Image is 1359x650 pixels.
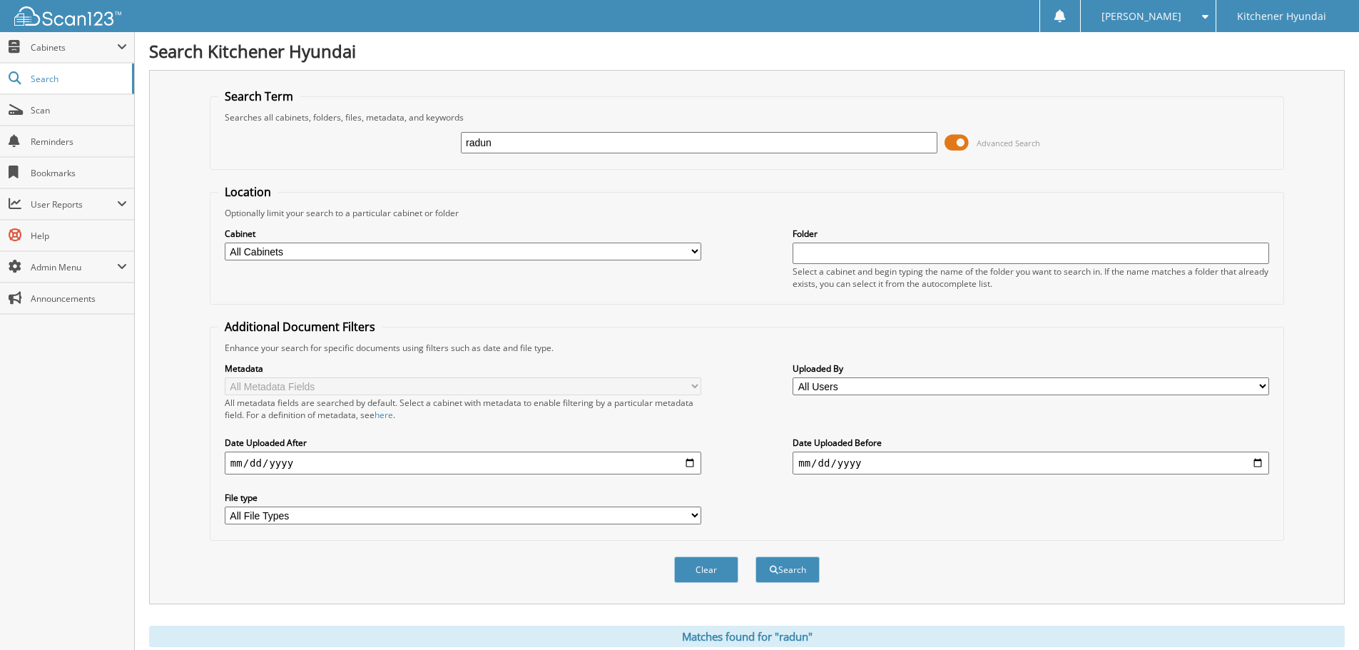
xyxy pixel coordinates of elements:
div: All metadata fields are searched by default. Select a cabinet with metadata to enable filtering b... [225,397,701,421]
label: Date Uploaded After [225,437,701,449]
legend: Additional Document Filters [218,319,382,335]
div: Searches all cabinets, folders, files, metadata, and keywords [218,111,1276,123]
span: Bookmarks [31,167,127,179]
span: Scan [31,104,127,116]
label: Cabinet [225,228,701,240]
legend: Location [218,184,278,200]
button: Search [755,557,820,583]
button: Clear [674,557,738,583]
span: Admin Menu [31,261,117,273]
span: Help [31,230,127,242]
span: Kitchener Hyundai [1237,12,1326,21]
span: [PERSON_NAME] [1101,12,1181,21]
div: Enhance your search for specific documents using filters such as date and file type. [218,342,1276,354]
a: here [375,409,393,421]
label: Metadata [225,362,701,375]
label: Folder [793,228,1269,240]
h1: Search Kitchener Hyundai [149,39,1345,63]
span: Cabinets [31,41,117,54]
span: Advanced Search [977,138,1040,148]
label: Uploaded By [793,362,1269,375]
div: Matches found for "radun" [149,626,1345,647]
div: Optionally limit your search to a particular cabinet or folder [218,207,1276,219]
input: start [225,452,701,474]
span: Reminders [31,136,127,148]
div: Select a cabinet and begin typing the name of the folder you want to search in. If the name match... [793,265,1269,290]
span: Search [31,73,125,85]
span: Announcements [31,293,127,305]
input: end [793,452,1269,474]
legend: Search Term [218,88,300,104]
img: scan123-logo-white.svg [14,6,121,26]
label: Date Uploaded Before [793,437,1269,449]
span: User Reports [31,198,117,210]
label: File type [225,492,701,504]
